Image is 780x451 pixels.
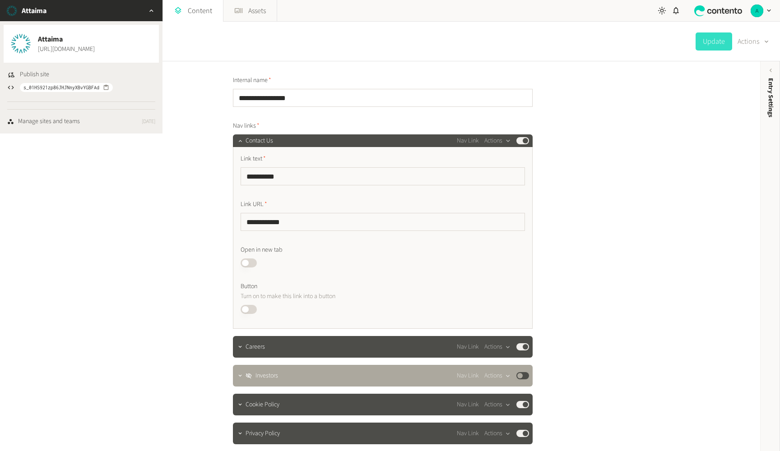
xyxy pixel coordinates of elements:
[20,70,49,79] span: Publish site
[9,32,32,55] img: Attaima
[484,399,511,410] button: Actions
[751,5,763,17] img: Adrian
[241,282,257,291] span: Button
[246,400,279,410] span: Cookie Policy
[38,45,95,54] a: [URL][DOMAIN_NAME]
[484,341,511,352] button: Actions
[18,117,80,126] div: Manage sites and teams
[246,429,280,438] span: Privacy Policy
[484,370,511,381] button: Actions
[233,76,271,85] span: Internal name
[23,83,99,92] span: s_01HS921zp86JHJNnyXBvYGBFAd
[241,245,283,255] span: Open in new tab
[457,136,479,146] span: Nav Link
[5,5,18,17] img: Attaima
[246,342,265,352] span: Careers
[457,371,479,381] span: Nav Link
[457,342,479,352] span: Nav Link
[142,118,155,126] span: [DATE]
[484,428,511,439] button: Actions
[20,83,113,92] button: s_01HS921zp86JHJNnyXBvYGBFAd
[738,32,769,51] button: Actions
[241,200,267,209] span: Link URL
[696,32,732,51] button: Update
[22,5,46,16] h2: Attaima
[7,70,49,79] button: Publish site
[7,117,80,126] a: Manage sites and teams
[484,135,511,146] button: Actions
[241,291,446,301] p: Turn on to make this link into a button
[457,400,479,410] span: Nav Link
[457,429,479,438] span: Nav Link
[233,121,260,131] span: Nav links
[38,34,95,45] span: Attaima
[246,136,273,146] span: Contact Us
[766,78,775,117] span: Entry Settings
[241,154,266,164] span: Link text
[255,371,278,381] span: Investors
